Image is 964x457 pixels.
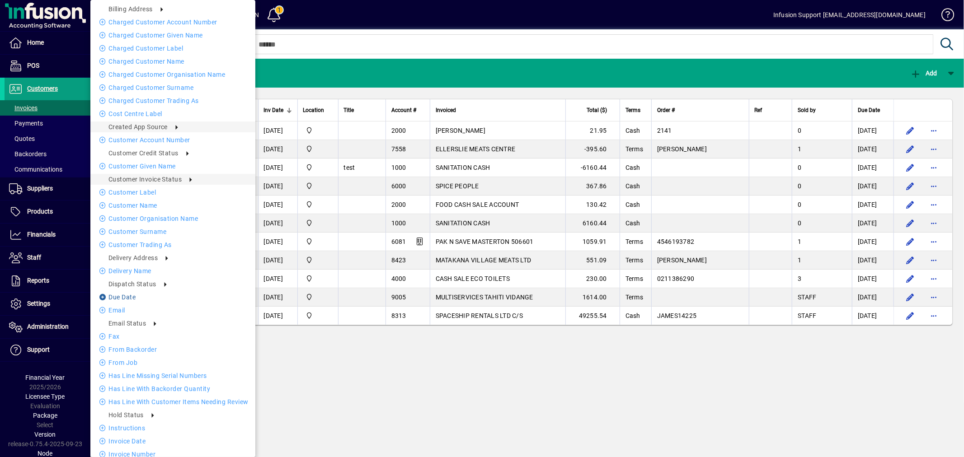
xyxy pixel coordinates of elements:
li: Fax [90,331,255,342]
li: Customer Account number [90,135,255,145]
li: Email [90,305,255,316]
li: Charged Customer Organisation name [90,69,255,80]
li: Delivery name [90,266,255,276]
span: Created App Source [108,123,168,131]
li: Customer Trading as [90,239,255,250]
li: Charged Customer Given name [90,30,255,41]
li: Has Line With Backorder Quantity [90,383,255,394]
li: Customer Surname [90,226,255,237]
li: Due date [90,292,255,303]
span: Customer Invoice Status [108,176,182,183]
li: Charged Customer name [90,56,255,67]
li: Customer Given name [90,161,255,172]
span: Dispatch Status [108,280,156,288]
li: From Job [90,357,255,368]
li: Customer Organisation name [90,213,255,224]
li: Customer name [90,200,255,211]
li: Charged Customer Account number [90,17,255,28]
span: Hold Status [108,411,144,419]
li: Cost Centre Label [90,108,255,119]
li: Has Line Missing Serial Numbers [90,370,255,381]
li: Customer label [90,187,255,198]
li: Charged Customer Surname [90,82,255,93]
span: Billing address [108,5,153,13]
li: Invoice date [90,436,255,447]
li: Instructions [90,423,255,434]
li: Charged Customer Trading as [90,95,255,106]
li: Charged Customer label [90,43,255,54]
span: Customer credit status [108,149,179,157]
li: Has Line With Customer Items Needing Review [90,396,255,407]
li: From Backorder [90,344,255,355]
span: Email status [108,320,146,327]
span: Delivery address [108,254,158,261]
